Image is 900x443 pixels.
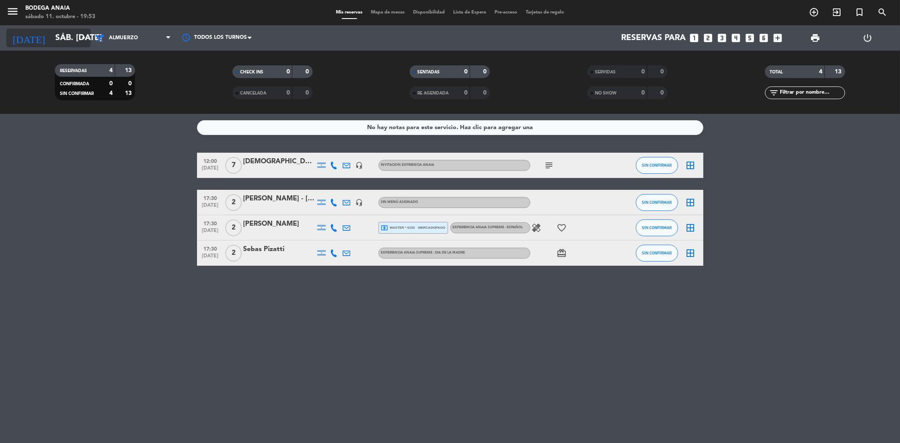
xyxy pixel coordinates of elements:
[636,157,678,174] button: SIN CONFIRMAR
[286,69,290,75] strong: 0
[835,69,843,75] strong: 13
[557,223,567,233] i: favorite_border
[621,33,686,43] span: Reservas para
[642,225,672,230] span: SIN CONFIRMAR
[557,248,567,258] i: card_giftcard
[464,69,468,75] strong: 0
[225,219,242,236] span: 2
[25,13,95,21] div: sábado 11. octubre - 19:53
[772,32,783,43] i: add_box
[109,68,113,73] strong: 4
[367,123,533,132] div: No hay notas para este servicio. Haz clic para agregar una
[522,10,568,15] span: Tarjetas de regalo
[483,69,488,75] strong: 0
[6,29,51,47] i: [DATE]
[810,33,820,43] span: print
[200,218,221,228] span: 17:30
[240,70,263,74] span: CHECK INS
[642,200,672,205] span: SIN CONFIRMAR
[809,7,819,17] i: add_circle_outline
[381,163,435,167] span: INVITACION EXPRIENCIA ANAIA
[661,69,666,75] strong: 0
[200,243,221,253] span: 17:30
[25,4,95,13] div: Bodega Anaia
[641,90,645,96] strong: 0
[125,68,133,73] strong: 13
[544,160,554,170] i: subject
[128,81,133,86] strong: 0
[200,165,221,175] span: [DATE]
[744,32,755,43] i: looks_5
[60,92,94,96] span: SIN CONFIRMAR
[686,248,696,258] i: border_all
[200,156,221,165] span: 12:00
[225,157,242,174] span: 7
[367,10,409,15] span: Mapa de mesas
[417,70,440,74] span: SENTADAS
[60,82,89,86] span: CONFIRMADA
[305,90,311,96] strong: 0
[200,193,221,203] span: 17:30
[862,33,873,43] i: power_settings_new
[769,88,779,98] i: filter_list
[770,70,783,74] span: TOTAL
[595,91,616,95] span: NO SHOW
[636,245,678,262] button: SIN CONFIRMAR
[225,245,242,262] span: 2
[779,88,845,97] input: Filtrar por nombre...
[532,223,542,233] i: healing
[60,69,87,73] span: RESERVADAS
[200,228,221,238] span: [DATE]
[381,224,415,232] span: master * 6153
[464,90,468,96] strong: 0
[636,194,678,211] button: SIN CONFIRMAR
[409,10,449,15] span: Disponibilidad
[381,224,389,232] i: local_atm
[689,32,700,43] i: looks_one
[877,7,887,17] i: search
[356,162,363,169] i: headset_mic
[381,200,419,204] span: Sin menú asignado
[730,32,741,43] i: looks_4
[636,219,678,236] button: SIN CONFIRMAR
[200,253,221,263] span: [DATE]
[356,199,363,206] i: headset_mic
[78,33,89,43] i: arrow_drop_down
[381,251,465,254] span: EXPERIENCIA ANAIA SUPREME - DIA DE LA MADRE
[641,69,645,75] strong: 0
[418,225,445,230] span: mercadopago
[716,32,727,43] i: looks_3
[332,10,367,15] span: Mis reservas
[642,251,672,255] span: SIN CONFIRMAR
[595,70,616,74] span: SERVIDAS
[490,10,522,15] span: Pre-acceso
[483,90,488,96] strong: 0
[200,203,221,212] span: [DATE]
[686,160,696,170] i: border_all
[758,32,769,43] i: looks_6
[243,193,315,204] div: [PERSON_NAME] - [PERSON_NAME]
[642,163,672,167] span: SIN CONFIRMAR
[6,5,19,18] i: menu
[125,90,133,96] strong: 13
[225,194,242,211] span: 2
[453,226,523,229] span: EXPERIENCIA ANAIA SUPREME - ESPAÑOL
[243,244,315,255] div: Sebas Pizatti
[243,219,315,230] div: [PERSON_NAME]
[109,35,138,41] span: Almuerzo
[286,90,290,96] strong: 0
[686,223,696,233] i: border_all
[449,10,490,15] span: Lista de Espera
[661,90,666,96] strong: 0
[832,7,842,17] i: exit_to_app
[417,91,449,95] span: RE AGENDADA
[686,197,696,208] i: border_all
[240,91,266,95] span: CANCELADA
[305,69,311,75] strong: 0
[243,156,315,167] div: [DEMOGRAPHIC_DATA][PERSON_NAME] - GIFT [PERSON_NAME]
[854,7,865,17] i: turned_in_not
[109,90,113,96] strong: 4
[109,81,113,86] strong: 0
[819,69,822,75] strong: 4
[6,5,19,21] button: menu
